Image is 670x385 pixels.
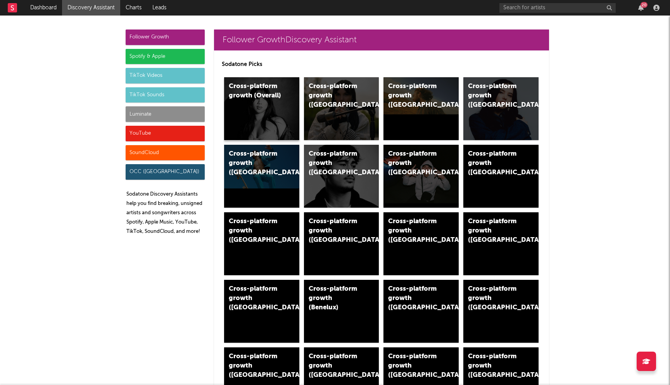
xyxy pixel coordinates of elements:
div: Cross-platform growth (Overall) [229,82,281,101]
a: Cross-platform growth ([GEOGRAPHIC_DATA]/GSA) [383,145,459,208]
div: Spotify & Apple [126,49,205,64]
a: Cross-platform growth ([GEOGRAPHIC_DATA]) [463,77,539,140]
a: Cross-platform growth ([GEOGRAPHIC_DATA]) [224,145,299,208]
div: Cross-platform growth ([GEOGRAPHIC_DATA]) [388,82,441,110]
div: Cross-platform growth ([GEOGRAPHIC_DATA]/GSA) [388,149,441,177]
div: Cross-platform growth ([GEOGRAPHIC_DATA]) [468,352,521,380]
div: Luminate [126,106,205,122]
div: Cross-platform growth ([GEOGRAPHIC_DATA]) [309,82,361,110]
button: 20 [638,5,644,11]
a: Cross-platform growth (Benelux) [304,280,379,343]
p: Sodatone Discovery Assistants help you find breaking, unsigned artists and songwriters across Spo... [126,190,205,236]
div: OCC ([GEOGRAPHIC_DATA]) [126,164,205,180]
a: Cross-platform growth ([GEOGRAPHIC_DATA]) [383,280,459,343]
a: Follower GrowthDiscovery Assistant [214,29,549,50]
a: Cross-platform growth ([GEOGRAPHIC_DATA]) [383,212,459,275]
a: Cross-platform growth ([GEOGRAPHIC_DATA]) [463,212,539,275]
a: Cross-platform growth ([GEOGRAPHIC_DATA]) [304,145,379,208]
div: Cross-platform growth ([GEOGRAPHIC_DATA]) [229,149,281,177]
div: Cross-platform growth ([GEOGRAPHIC_DATA]) [309,217,361,245]
div: Cross-platform growth ([GEOGRAPHIC_DATA]) [229,217,281,245]
div: Cross-platform growth ([GEOGRAPHIC_DATA]) [468,284,521,312]
div: Cross-platform growth ([GEOGRAPHIC_DATA]) [468,82,521,110]
div: Cross-platform growth ([GEOGRAPHIC_DATA]) [309,149,361,177]
div: Cross-platform growth ([GEOGRAPHIC_DATA]) [229,284,281,312]
div: Cross-platform growth (Benelux) [309,284,361,312]
a: Cross-platform growth (Overall) [224,77,299,140]
a: Cross-platform growth ([GEOGRAPHIC_DATA]) [304,212,379,275]
a: Cross-platform growth ([GEOGRAPHIC_DATA]) [463,280,539,343]
div: TikTok Sounds [126,87,205,103]
a: Cross-platform growth ([GEOGRAPHIC_DATA]) [383,77,459,140]
div: Cross-platform growth ([GEOGRAPHIC_DATA]) [388,217,441,245]
div: YouTube [126,126,205,141]
a: Cross-platform growth ([GEOGRAPHIC_DATA]) [304,77,379,140]
div: 20 [641,2,648,8]
div: Cross-platform growth ([GEOGRAPHIC_DATA]) [468,217,521,245]
div: Cross-platform growth ([GEOGRAPHIC_DATA]) [468,149,521,177]
div: Cross-platform growth ([GEOGRAPHIC_DATA]) [229,352,281,380]
div: SoundCloud [126,145,205,161]
div: Follower Growth [126,29,205,45]
div: Cross-platform growth ([GEOGRAPHIC_DATA]) [388,352,441,380]
div: TikTok Videos [126,68,205,83]
div: Cross-platform growth ([GEOGRAPHIC_DATA]) [388,284,441,312]
div: Cross-platform growth ([GEOGRAPHIC_DATA]) [309,352,361,380]
input: Search for artists [499,3,616,13]
a: Cross-platform growth ([GEOGRAPHIC_DATA]) [463,145,539,208]
p: Sodatone Picks [222,60,541,69]
a: Cross-platform growth ([GEOGRAPHIC_DATA]) [224,280,299,343]
a: Cross-platform growth ([GEOGRAPHIC_DATA]) [224,212,299,275]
